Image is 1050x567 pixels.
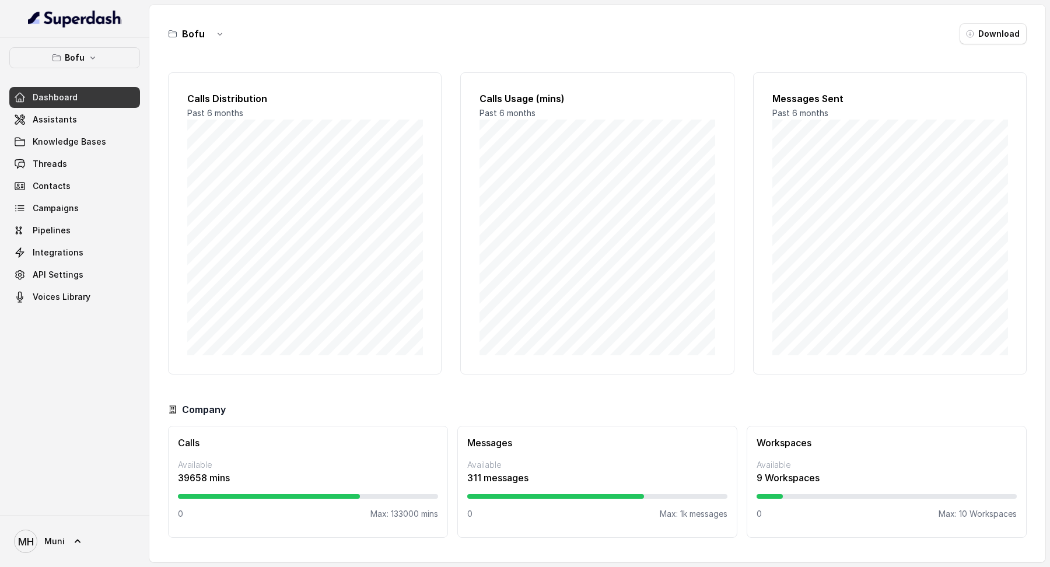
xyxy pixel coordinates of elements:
p: 39658 mins [178,471,438,485]
p: 0 [467,508,473,520]
p: Available [178,459,438,471]
span: API Settings [33,269,83,281]
a: Integrations [9,242,140,263]
a: API Settings [9,264,140,285]
text: MH [18,535,34,548]
h2: Calls Distribution [187,92,422,106]
button: Download [960,23,1027,44]
span: Past 6 months [187,108,243,118]
h3: Messages [467,436,727,450]
a: Assistants [9,109,140,130]
span: Muni [44,535,65,547]
p: Max: 133000 mins [370,508,438,520]
span: Dashboard [33,92,78,103]
span: Assistants [33,114,77,125]
span: Threads [33,158,67,170]
a: Pipelines [9,220,140,241]
h3: Bofu [182,27,205,41]
span: Contacts [33,180,71,192]
h3: Company [182,402,226,416]
a: Contacts [9,176,140,197]
p: 0 [757,508,762,520]
img: light.svg [28,9,122,28]
a: Voices Library [9,286,140,307]
span: Knowledge Bases [33,136,106,148]
span: Past 6 months [772,108,828,118]
a: Threads [9,153,140,174]
p: Bofu [65,51,85,65]
p: 0 [178,508,183,520]
h3: Workspaces [757,436,1017,450]
p: Max: 1k messages [660,508,727,520]
a: Muni [9,525,140,558]
a: Dashboard [9,87,140,108]
p: 9 Workspaces [757,471,1017,485]
h2: Calls Usage (mins) [480,92,715,106]
span: Voices Library [33,291,90,303]
h2: Messages Sent [772,92,1007,106]
a: Campaigns [9,198,140,219]
p: Available [757,459,1017,471]
p: 311 messages [467,471,727,485]
p: Available [467,459,727,471]
span: Campaigns [33,202,79,214]
span: Pipelines [33,225,71,236]
span: Integrations [33,247,83,258]
p: Max: 10 Workspaces [939,508,1017,520]
span: Past 6 months [480,108,535,118]
h3: Calls [178,436,438,450]
a: Knowledge Bases [9,131,140,152]
button: Bofu [9,47,140,68]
